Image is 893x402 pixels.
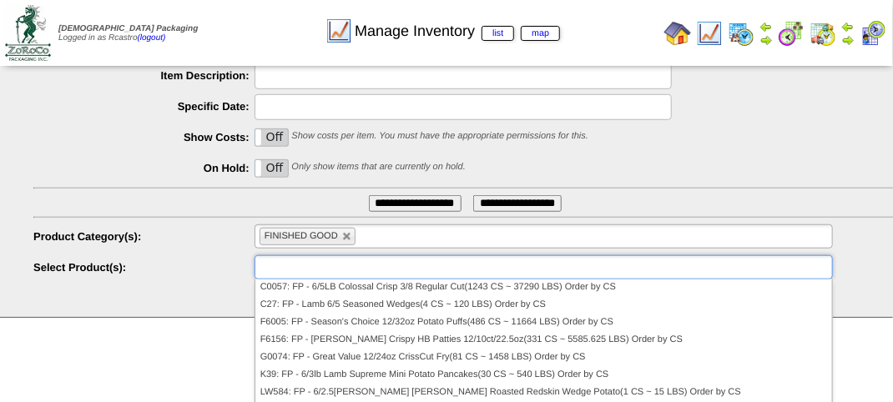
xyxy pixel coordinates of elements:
label: Specific Date: [33,100,255,113]
li: LW584: FP - 6/2.5[PERSON_NAME] [PERSON_NAME] Roasted Redskin Wedge Potato(1 CS ~ 15 LBS) Order by CS [255,384,832,401]
a: (logout) [138,33,166,43]
label: On Hold: [33,162,255,174]
div: OnOff [255,128,289,147]
li: C27: FP - Lamb 6/5 Seasoned Wedges(4 CS ~ 120 LBS) Order by CS [255,296,832,314]
span: FINISHED GOOD [265,231,338,241]
li: K39: FP - 6/3lb Lamb Supreme Mini Potato Pancakes(30 CS ~ 540 LBS) Order by CS [255,366,832,384]
span: Only show items that are currently on hold. [291,163,465,173]
img: arrowleft.gif [841,20,855,33]
a: list [482,26,514,41]
img: line_graph.gif [696,20,723,47]
label: Show Costs: [33,131,255,143]
label: Product Category(s): [33,230,255,243]
a: map [521,26,560,41]
img: line_graph.gif [325,18,352,44]
img: arrowleft.gif [759,20,773,33]
span: Manage Inventory [355,23,560,40]
span: Logged in as Rcastro [58,24,198,43]
label: Select Product(s): [33,261,255,274]
label: Item Description: [33,69,255,82]
li: F6156: FP - [PERSON_NAME] Crispy HB Patties 12/10ct/22.5oz(331 CS ~ 5585.625 LBS) Order by CS [255,331,832,349]
li: G0074: FP - Great Value 12/24oz CrissCut Fry(81 CS ~ 1458 LBS) Order by CS [255,349,832,366]
img: calendarprod.gif [728,20,754,47]
img: calendarblend.gif [778,20,805,47]
img: calendarinout.gif [810,20,836,47]
img: arrowright.gif [759,33,773,47]
img: arrowright.gif [841,33,855,47]
label: Off [255,129,288,146]
li: C0057: FP - 6/5LB Colossal Crisp 3/8 Regular Cut(1243 CS ~ 37290 LBS) Order by CS [255,279,832,296]
div: OnOff [255,159,289,178]
li: F6005: FP - Season's Choice 12/32oz Potato Puffs(486 CS ~ 11664 LBS) Order by CS [255,314,832,331]
span: [DEMOGRAPHIC_DATA] Packaging [58,24,198,33]
img: calendarcustomer.gif [860,20,886,47]
span: Show costs per item. You must have the appropriate permissions for this. [291,132,588,142]
img: zoroco-logo-small.webp [5,5,51,61]
label: Off [255,160,288,177]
